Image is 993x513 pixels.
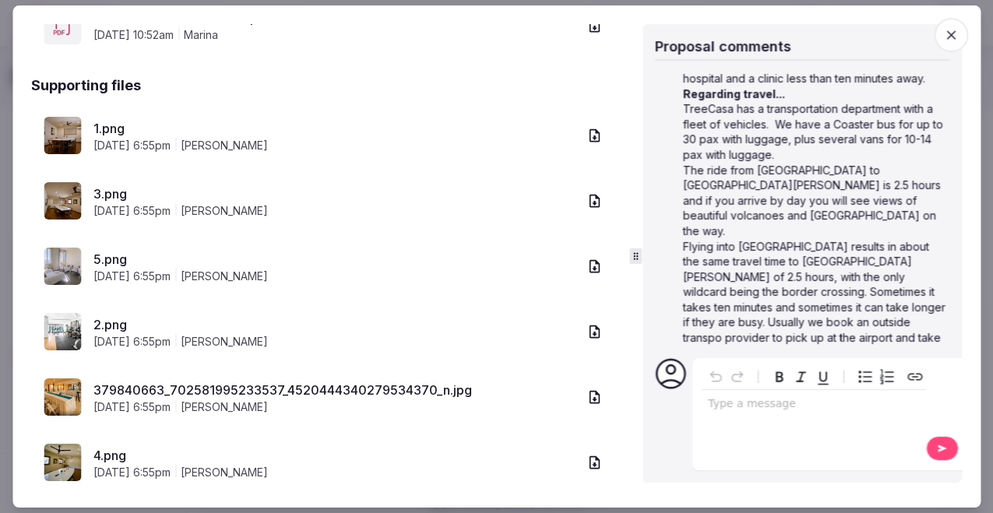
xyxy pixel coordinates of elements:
p: The ride from [GEOGRAPHIC_DATA] to [GEOGRAPHIC_DATA][PERSON_NAME] is 2.5 hours and if you arrive ... [683,163,946,239]
button: Underline [812,366,834,388]
span: [PERSON_NAME] [181,203,268,219]
button: Bulleted list [854,366,876,388]
p: Flying into [GEOGRAPHIC_DATA] results in about the same travel time to [GEOGRAPHIC_DATA][PERSON_N... [683,239,946,452]
img: 5.png [44,248,81,285]
a: 2.png [93,315,578,334]
span: [DATE] 10:52am [93,27,174,43]
button: Numbered list [876,366,898,388]
span: [DATE] 6:55pm [93,465,171,480]
span: [DATE] 6:55pm [93,334,171,350]
a: 5.png [93,250,578,269]
img: 3.png [44,182,81,220]
a: 3.png [93,184,578,203]
span: [DATE] 6:55pm [93,138,171,153]
span: [PERSON_NAME] [181,138,268,153]
span: [DATE] 6:55pm [93,269,171,284]
p: TreeCasa has a transportation department with a fleet of vehicles. We have a Coaster bus for up t... [683,101,946,162]
button: Italic [791,366,812,388]
strong: Regarding travel... [683,87,785,100]
button: Bold [769,366,791,388]
button: Create link [904,366,926,388]
h2: Supporting files [31,76,141,95]
div: editable markdown [702,390,926,421]
img: 2.png [44,313,81,350]
span: Proposal comments [655,38,791,54]
span: [DATE] 6:55pm [93,399,171,415]
span: [DATE] 6:55pm [93,203,171,219]
img: 1.png [44,117,81,154]
span: [PERSON_NAME] [181,399,268,415]
div: toggle group [854,366,898,388]
a: 1.png [93,119,578,138]
span: [PERSON_NAME] [181,334,268,350]
a: 379840663_702581995233537_4520444340279534370_n.jpg [93,381,578,399]
img: 379840663_702581995233537_4520444340279534370_n.jpg [44,378,81,416]
img: 4.png [44,444,81,481]
span: [PERSON_NAME] [181,465,268,480]
a: 4.png [93,446,578,465]
span: marina [184,27,218,43]
span: [PERSON_NAME] [181,269,268,284]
